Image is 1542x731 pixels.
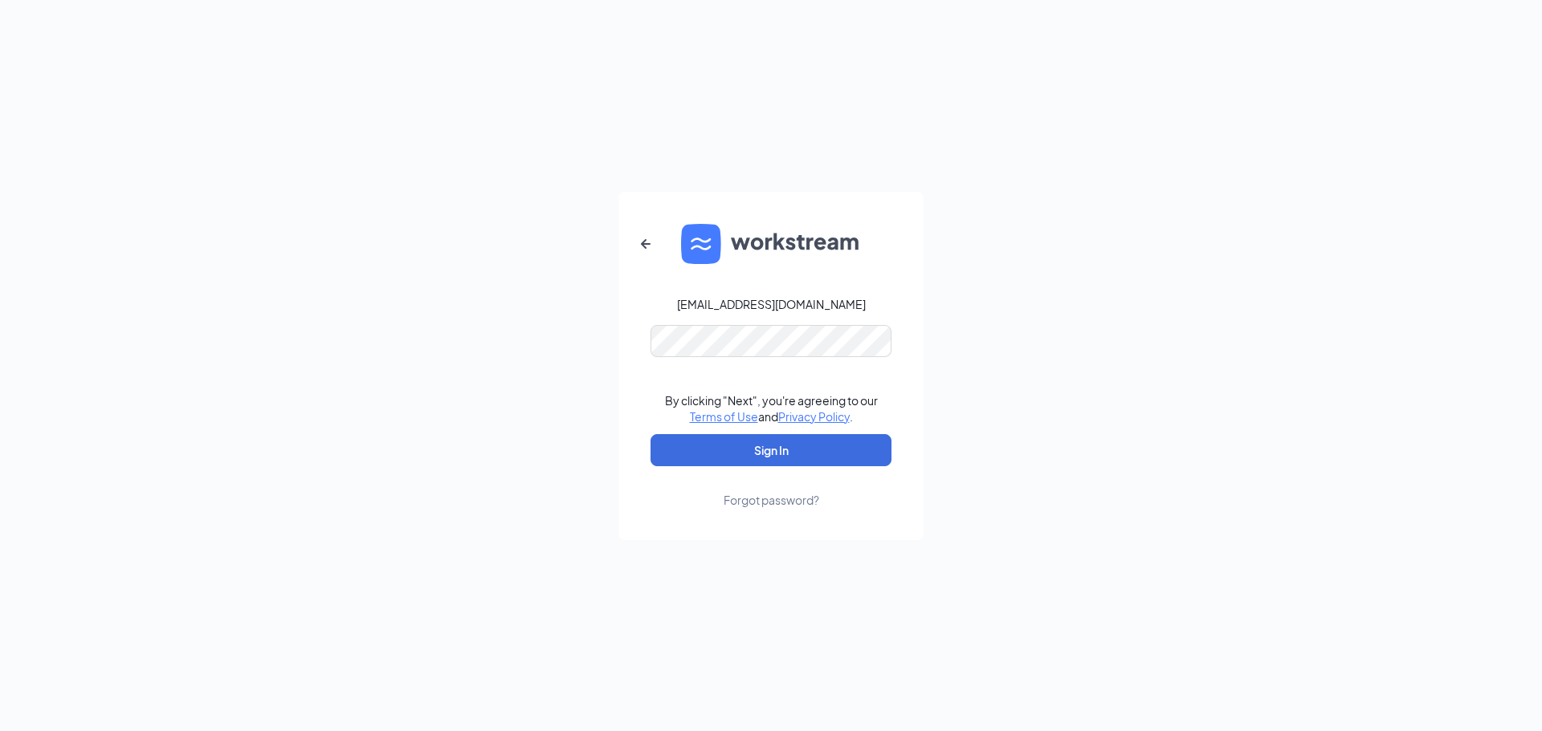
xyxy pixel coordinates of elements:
[690,409,758,424] a: Terms of Use
[626,225,665,263] button: ArrowLeftNew
[677,296,866,312] div: [EMAIL_ADDRESS][DOMAIN_NAME]
[651,434,891,466] button: Sign In
[724,492,819,508] div: Forgot password?
[636,234,655,254] svg: ArrowLeftNew
[724,466,819,508] a: Forgot password?
[681,224,861,264] img: WS logo and Workstream text
[778,409,850,424] a: Privacy Policy
[665,392,878,424] div: By clicking "Next", you're agreeing to our and .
